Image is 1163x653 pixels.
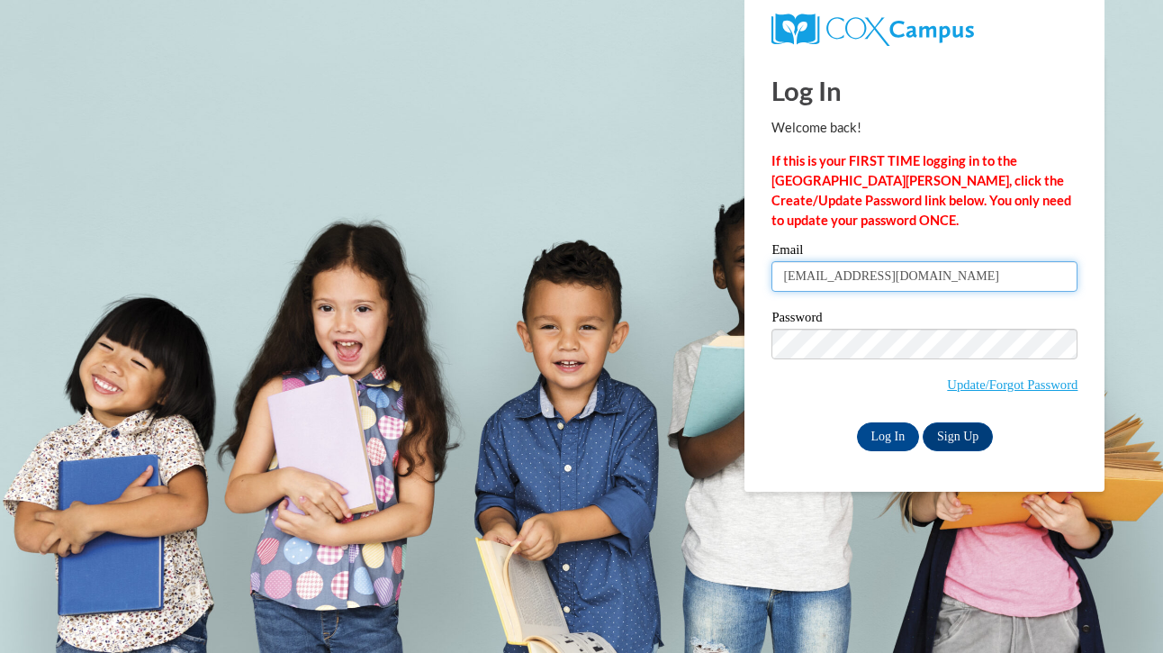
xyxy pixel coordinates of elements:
p: Welcome back! [771,118,1077,138]
label: Email [771,243,1077,261]
a: COX Campus [771,14,1077,46]
strong: If this is your FIRST TIME logging in to the [GEOGRAPHIC_DATA][PERSON_NAME], click the Create/Upd... [771,153,1071,228]
label: Password [771,311,1077,329]
input: Log In [857,422,920,451]
a: Update/Forgot Password [947,377,1077,392]
a: Sign Up [923,422,993,451]
img: COX Campus [771,14,973,46]
h1: Log In [771,72,1077,109]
